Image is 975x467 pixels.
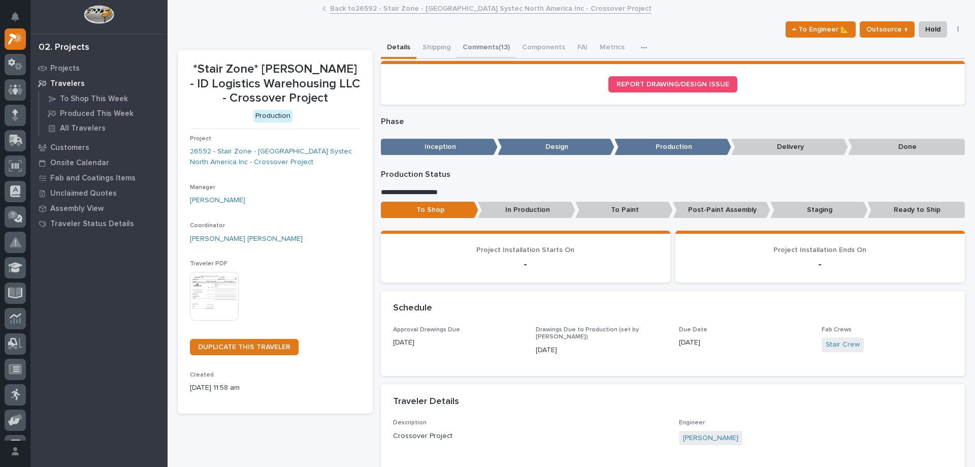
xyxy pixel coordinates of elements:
p: Delivery [731,139,848,155]
span: DUPLICATE THIS TRAVELER [198,344,290,351]
p: Onsite Calendar [50,159,109,168]
span: Hold [925,23,940,36]
button: Notifications [5,6,26,27]
span: Created [190,372,214,378]
p: *Stair Zone* [PERSON_NAME] - ID Logistics Warehousing LLC - Crossover Project [190,62,361,106]
button: Comments (13) [457,38,516,59]
a: Traveler Status Details [30,216,168,231]
p: In Production [478,202,575,219]
a: All Travelers [39,121,168,135]
p: Done [848,139,965,155]
button: Details [381,38,416,59]
img: Workspace Logo [84,5,114,24]
p: Design [498,139,614,155]
p: All Travelers [60,124,106,133]
a: Fab and Coatings Items [30,170,168,185]
p: Crossover Project [393,431,667,442]
a: Produced This Week [39,106,168,120]
p: [DATE] [536,345,667,356]
span: Engineer [679,420,705,426]
span: Approval Drawings Due [393,327,460,333]
button: Outsource ↑ [860,21,915,38]
span: Project [190,136,211,142]
a: Customers [30,140,168,155]
span: Outsource ↑ [866,23,908,36]
a: 26592 - Stair Zone - [GEOGRAPHIC_DATA] Systec North America Inc - Crossover Project [190,146,361,168]
p: Phase [381,117,965,127]
a: Assembly View [30,201,168,216]
h2: Traveler Details [393,396,459,408]
div: Production [253,110,292,122]
a: [PERSON_NAME] [683,433,738,444]
span: Project Installation Starts On [476,246,574,254]
span: Manager [190,184,215,191]
a: DUPLICATE THIS TRAVELER [190,339,299,355]
button: Hold [919,21,947,38]
div: Notifications [13,12,26,28]
a: To Shop This Week [39,91,168,106]
h2: Schedule [393,303,432,314]
p: To Shop This Week [60,95,128,104]
p: Projects [50,64,80,73]
p: Assembly View [50,204,104,213]
span: Fab Crews [822,327,852,333]
p: - [393,258,658,270]
p: Production [614,139,731,155]
p: Travelers [50,79,85,88]
p: Ready to Ship [867,202,965,219]
a: Projects [30,60,168,76]
button: FAI [571,38,594,59]
span: Due Date [679,327,707,333]
a: REPORT DRAWING/DESIGN ISSUE [608,76,737,92]
span: Drawings Due to Production (set by [PERSON_NAME]) [536,327,639,340]
button: Shipping [416,38,457,59]
p: To Paint [575,202,673,219]
p: Production Status [381,170,965,179]
a: Back to26592 - Stair Zone - [GEOGRAPHIC_DATA] Systec North America Inc - Crossover Project [330,2,652,14]
p: [DATE] [679,337,810,348]
a: [PERSON_NAME] [190,195,245,206]
p: - [688,258,953,270]
span: Description [393,420,427,426]
p: Produced This Week [60,109,134,118]
a: Unclaimed Quotes [30,185,168,201]
span: Coordinator [190,223,225,229]
p: Inception [381,139,498,155]
p: [DATE] [393,337,524,348]
a: Onsite Calendar [30,155,168,170]
button: Metrics [594,38,631,59]
p: Traveler Status Details [50,220,134,229]
p: Post-Paint Assembly [673,202,770,219]
p: Fab and Coatings Items [50,174,136,183]
p: Staging [770,202,868,219]
p: Unclaimed Quotes [50,189,117,198]
div: 02. Projects [39,42,89,53]
span: ← To Engineer 📐 [792,23,849,36]
span: Traveler PDF [190,261,227,267]
button: Components [516,38,571,59]
p: Customers [50,143,89,152]
a: Travelers [30,76,168,91]
span: REPORT DRAWING/DESIGN ISSUE [616,81,729,88]
button: ← To Engineer 📐 [786,21,856,38]
a: Stair Crew [826,339,860,350]
span: Project Installation Ends On [773,246,866,254]
p: [DATE] 11:58 am [190,383,361,393]
a: [PERSON_NAME] [PERSON_NAME] [190,234,303,244]
p: To Shop [381,202,478,219]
